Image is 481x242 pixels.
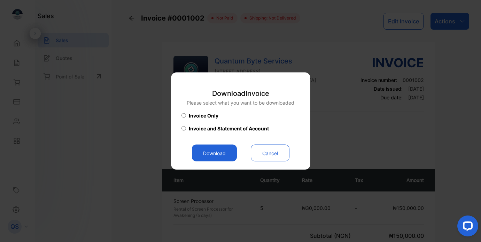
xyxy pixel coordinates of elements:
iframe: LiveChat chat widget [452,213,481,242]
button: Cancel [251,145,289,161]
p: Please select what you want to be downloaded [187,99,294,106]
span: Invoice and Statement of Account [189,125,269,132]
p: Download Invoice [187,88,294,99]
span: Invoice Only [189,112,218,119]
button: Download [192,145,237,161]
